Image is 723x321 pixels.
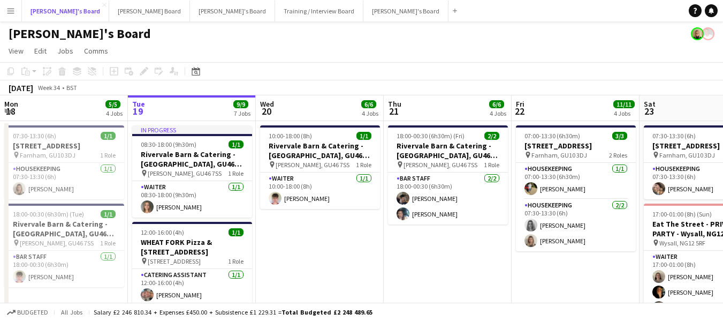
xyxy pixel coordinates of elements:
span: 18 [3,105,18,117]
button: [PERSON_NAME]'s Board [22,1,109,21]
span: Sat [644,99,656,109]
div: Salary £2 246 810.34 + Expenses £450.00 + Subsistence £1 229.31 = [94,308,372,316]
span: 20 [258,105,274,117]
a: Jobs [53,44,78,58]
span: 6/6 [361,100,376,108]
h3: WHEAT FORK Pizza & [STREET_ADDRESS] [132,237,252,257]
div: In progress [132,125,252,134]
span: 17:00-01:00 (8h) (Sun) [652,210,712,218]
span: 5/5 [105,100,120,108]
span: 08:30-18:00 (9h30m) [141,140,196,148]
div: [DATE] [9,83,33,93]
span: 1 Role [100,151,116,159]
span: Tue [132,99,145,109]
app-card-role: Housekeeping2/207:30-13:30 (6h)[PERSON_NAME][PERSON_NAME] [516,199,636,251]
app-user-avatar: Nikoleta Gehfeld [691,27,704,40]
app-card-role: Waiter1/110:00-18:00 (8h)[PERSON_NAME] [260,173,380,209]
span: 1 Role [100,239,116,247]
span: Fri [516,99,524,109]
span: All jobs [59,308,85,316]
app-card-role: Housekeeping1/107:30-13:30 (6h)[PERSON_NAME] [4,163,124,199]
span: 3/3 [612,132,627,140]
h3: Rivervale Barn & Catering - [GEOGRAPHIC_DATA], GU46 7SS [388,141,508,160]
span: Thu [388,99,401,109]
span: [PERSON_NAME], GU46 7SS [404,161,477,169]
app-card-role: BAR STAFF1/118:00-00:30 (6h30m)[PERSON_NAME] [4,251,124,287]
h3: [STREET_ADDRESS] [516,141,636,151]
span: 9/9 [233,100,248,108]
span: 1/1 [101,132,116,140]
span: 1/1 [101,210,116,218]
span: 22 [514,105,524,117]
span: 1 Role [228,257,243,265]
button: Budgeted [5,307,50,318]
app-job-card: 07:30-13:30 (6h)1/1[STREET_ADDRESS] Farnham, GU10 3DJ1 RoleHousekeeping1/107:30-13:30 (6h)[PERSON... [4,125,124,199]
span: Total Budgeted £2 248 489.65 [281,308,372,316]
div: 4 Jobs [362,109,378,117]
button: [PERSON_NAME]'s Board [190,1,275,21]
app-job-card: 10:00-18:00 (8h)1/1Rivervale Barn & Catering - [GEOGRAPHIC_DATA], GU46 7SS [PERSON_NAME], GU46 7S... [260,125,380,209]
span: Farnham, GU10 3DJ [20,151,75,159]
button: [PERSON_NAME]'s Board [363,1,448,21]
app-card-role: BAR STAFF2/218:00-00:30 (6h30m)[PERSON_NAME][PERSON_NAME] [388,173,508,225]
div: BST [66,84,77,92]
span: 21 [386,105,401,117]
span: Farnham, GU10 3DJ [659,151,715,159]
span: Edit [34,46,47,56]
span: Week 34 [35,84,62,92]
span: Wed [260,99,274,109]
span: [PERSON_NAME], GU46 7SS [20,239,94,247]
app-job-card: 12:00-16:00 (4h)1/1WHEAT FORK Pizza & [STREET_ADDRESS] [STREET_ADDRESS]1 RoleCatering Assistant1/... [132,222,252,305]
span: 07:30-13:30 (6h) [13,132,56,140]
span: 2 Roles [609,151,627,159]
span: 2/2 [484,132,499,140]
span: [STREET_ADDRESS] [148,257,201,265]
span: 07:30-13:30 (6h) [652,132,696,140]
span: 18:00-00:30 (6h30m) (Tue) [13,210,84,218]
app-job-card: 18:00-00:30 (6h30m) (Tue)1/1Rivervale Barn & Catering - [GEOGRAPHIC_DATA], GU46 7SS [PERSON_NAME]... [4,204,124,287]
span: 1 Role [484,161,499,169]
span: 18:00-00:30 (6h30m) (Fri) [397,132,465,140]
span: Jobs [57,46,73,56]
h3: Rivervale Barn & Catering - [GEOGRAPHIC_DATA], GU46 7SS [260,141,380,160]
span: 10:00-18:00 (8h) [269,132,312,140]
span: 1/1 [356,132,371,140]
h3: Rivervale Barn & Catering - [GEOGRAPHIC_DATA], GU46 7SS [4,219,124,238]
span: 07:00-13:30 (6h30m) [524,132,580,140]
h3: Rivervale Barn & Catering - [GEOGRAPHIC_DATA], GU46 7SS [132,150,252,169]
button: Training / Interview Board [275,1,363,21]
app-user-avatar: Jakub Zalibor [702,27,714,40]
span: [PERSON_NAME], GU46 7SS [276,161,349,169]
span: 12:00-16:00 (4h) [141,228,184,236]
span: 11/11 [613,100,635,108]
h3: [STREET_ADDRESS] [4,141,124,151]
app-card-role: Catering Assistant1/112:00-16:00 (4h)[PERSON_NAME] [132,269,252,305]
span: Budgeted [17,309,48,316]
app-job-card: 18:00-00:30 (6h30m) (Fri)2/2Rivervale Barn & Catering - [GEOGRAPHIC_DATA], GU46 7SS [PERSON_NAME]... [388,125,508,225]
span: 23 [642,105,656,117]
span: Comms [84,46,108,56]
a: Comms [80,44,112,58]
span: Farnham, GU10 3DJ [531,151,587,159]
a: Edit [30,44,51,58]
span: Wysall, NG12 5RF [659,239,705,247]
app-job-card: In progress08:30-18:00 (9h30m)1/1Rivervale Barn & Catering - [GEOGRAPHIC_DATA], GU46 7SS [PERSON_... [132,125,252,218]
app-job-card: 07:00-13:30 (6h30m)3/3[STREET_ADDRESS] Farnham, GU10 3DJ2 RolesHousekeeping1/107:00-13:30 (6h30m)... [516,125,636,251]
h1: [PERSON_NAME]'s Board [9,26,151,42]
app-card-role: Waiter1/108:30-18:00 (9h30m)[PERSON_NAME] [132,181,252,218]
button: [PERSON_NAME] Board [109,1,190,21]
span: View [9,46,24,56]
div: 4 Jobs [490,109,506,117]
span: 6/6 [489,100,504,108]
div: 7 Jobs [234,109,250,117]
span: 1 Role [356,161,371,169]
div: 4 Jobs [614,109,634,117]
span: 1/1 [229,228,243,236]
app-card-role: Housekeeping1/107:00-13:30 (6h30m)[PERSON_NAME] [516,163,636,199]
